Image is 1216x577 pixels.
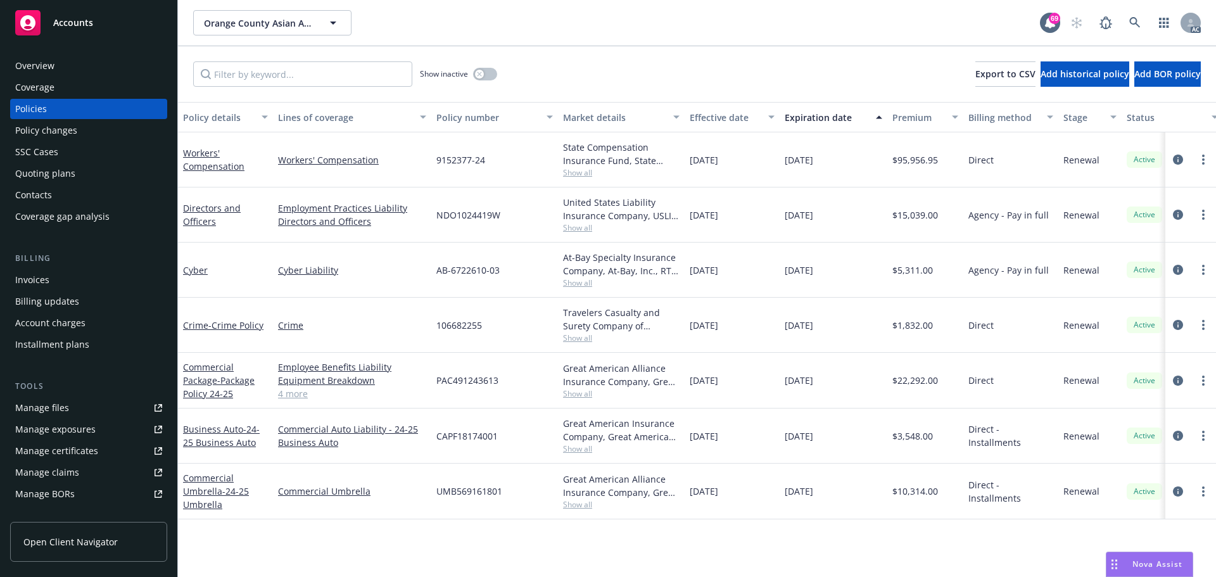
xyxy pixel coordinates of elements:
[1196,262,1211,277] a: more
[273,102,431,132] button: Lines of coverage
[563,499,680,510] span: Show all
[1063,485,1099,498] span: Renewal
[968,422,1053,449] span: Direct - Installments
[420,68,468,79] span: Show inactive
[892,263,933,277] span: $5,311.00
[785,263,813,277] span: [DATE]
[1196,207,1211,222] a: more
[10,334,167,355] a: Installment plans
[563,141,680,167] div: State Compensation Insurance Fund, State Compensation Insurance Fund (SCIF)
[963,102,1058,132] button: Billing method
[436,374,498,387] span: PAC491243613
[690,485,718,498] span: [DATE]
[892,111,944,124] div: Premium
[1132,559,1182,569] span: Nova Assist
[183,423,260,448] a: Business Auto
[563,306,680,333] div: Travelers Casualty and Surety Company of America, Travelers Insurance
[204,16,313,30] span: Orange County Asian And Pacific Islander Community Alliance, Inc.
[968,263,1049,277] span: Agency - Pay in full
[892,429,933,443] span: $3,548.00
[436,111,539,124] div: Policy number
[15,120,77,141] div: Policy changes
[1132,264,1157,276] span: Active
[10,462,167,483] a: Manage claims
[10,99,167,119] a: Policies
[1132,319,1157,331] span: Active
[278,374,426,387] a: Equipment Breakdown
[1063,374,1099,387] span: Renewal
[1196,152,1211,167] a: more
[563,167,680,178] span: Show all
[563,277,680,288] span: Show all
[15,291,79,312] div: Billing updates
[10,441,167,461] a: Manage certificates
[15,334,89,355] div: Installment plans
[1063,208,1099,222] span: Renewal
[558,102,685,132] button: Market details
[436,263,500,277] span: AB-6722610-03
[892,374,938,387] span: $22,292.00
[15,270,49,290] div: Invoices
[563,362,680,388] div: Great American Alliance Insurance Company, Great American Insurance Group
[1058,102,1122,132] button: Stage
[15,505,111,526] div: Summary of insurance
[892,153,938,167] span: $95,956.95
[10,163,167,184] a: Quoting plans
[278,111,412,124] div: Lines of coverage
[1064,10,1089,35] a: Start snowing
[10,5,167,41] a: Accounts
[10,185,167,205] a: Contacts
[563,196,680,222] div: United States Liability Insurance Company, USLI, RT Specialty Insurance Services, LLC (RSG Specia...
[278,485,426,498] a: Commercial Umbrella
[193,10,351,35] button: Orange County Asian And Pacific Islander Community Alliance, Inc.
[15,419,96,440] div: Manage exposures
[690,319,718,332] span: [DATE]
[183,319,263,331] a: Crime
[690,429,718,443] span: [DATE]
[178,102,273,132] button: Policy details
[183,147,244,172] a: Workers' Compensation
[183,264,208,276] a: Cyber
[278,263,426,277] a: Cyber Liability
[968,111,1039,124] div: Billing method
[1170,317,1186,333] a: circleInformation
[563,443,680,454] span: Show all
[785,374,813,387] span: [DATE]
[436,153,485,167] span: 9152377-24
[278,387,426,400] a: 4 more
[563,472,680,499] div: Great American Alliance Insurance Company, Great American Insurance Group
[436,485,502,498] span: UMB569161801
[10,313,167,333] a: Account charges
[15,484,75,504] div: Manage BORs
[1063,111,1103,124] div: Stage
[278,215,426,228] a: Directors and Officers
[780,102,887,132] button: Expiration date
[1063,429,1099,443] span: Renewal
[785,429,813,443] span: [DATE]
[10,419,167,440] a: Manage exposures
[690,153,718,167] span: [DATE]
[1196,317,1211,333] a: more
[15,99,47,119] div: Policies
[15,441,98,461] div: Manage certificates
[208,319,263,331] span: - Crime Policy
[1170,207,1186,222] a: circleInformation
[1132,430,1157,441] span: Active
[685,102,780,132] button: Effective date
[1170,428,1186,443] a: circleInformation
[690,263,718,277] span: [DATE]
[183,374,255,400] span: - Package Policy 24-25
[563,417,680,443] div: Great American Insurance Company, Great American Insurance Group
[563,251,680,277] div: At-Bay Specialty Insurance Company, At-Bay, Inc., RT Specialty Insurance Services, LLC (RSG Speci...
[1063,319,1099,332] span: Renewal
[15,56,54,76] div: Overview
[785,111,868,124] div: Expiration date
[278,360,426,374] a: Employee Benefits Liability
[10,270,167,290] a: Invoices
[1127,111,1204,124] div: Status
[892,485,938,498] span: $10,314.00
[53,18,93,28] span: Accounts
[1170,152,1186,167] a: circleInformation
[1132,209,1157,220] span: Active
